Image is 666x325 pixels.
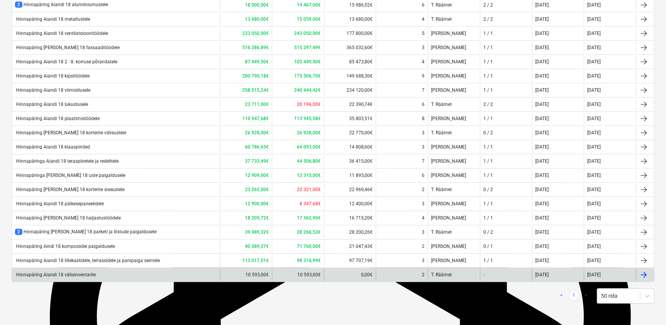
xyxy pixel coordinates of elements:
div: Hinnapäring Aiandi 18 plaatimistöödele [15,116,100,121]
div: 2 / 2 [483,102,493,107]
div: [PERSON_NAME] [428,155,480,167]
div: 3 [422,144,425,150]
div: 14 808,60€ [324,141,376,153]
div: 1 / 1 [483,258,493,263]
span: 2 [15,2,22,8]
b: 60 786,65€ [245,144,269,150]
div: [PERSON_NAME] [428,70,480,82]
div: [DATE] [587,2,601,8]
div: [DATE] [587,272,601,277]
b: 200 790,18€ [242,73,269,79]
div: [DATE] [587,229,601,235]
div: Hinnapäring Aindi 18 komposiidei paigaldusele [15,244,115,249]
div: 177 800,00€ [324,27,376,40]
b: 44 506,80€ [297,158,321,164]
div: Hinnapäringa [PERSON_NAME] 18 uste paigaldusele [15,173,125,178]
div: 1 / 1 [483,215,493,221]
b: 26 928,00€ [245,130,269,135]
div: Hinnapäring [PERSON_NAME] 18 korterite siseustele [15,187,125,192]
div: [DATE] [587,244,601,249]
div: [DATE] [587,187,601,192]
div: 3 [422,258,425,263]
div: 1 / 1 [483,201,493,206]
div: [DATE] [535,272,549,277]
b: 22 321,00€ [297,187,321,192]
div: [DATE] [535,45,549,50]
div: 2 [422,187,425,192]
div: [DATE] [587,45,601,50]
div: Hinnapäring [PERSON_NAME] 18 haljastustöödele [15,215,121,221]
b: 18 205,72€ [245,215,269,221]
div: 22 390,74€ [324,98,376,111]
div: Hinnapäring Aiandi 18 metallustele [15,16,90,22]
div: [PERSON_NAME] [428,56,480,68]
div: [PERSON_NAME] [428,254,480,267]
div: 0 / 1 [483,244,493,249]
div: 0 / 2 [483,130,493,135]
div: 149 688,30€ [324,70,376,82]
b: 240 444,42€ [294,87,321,93]
div: [PERSON_NAME] [428,169,480,181]
div: 3 [422,229,425,235]
b: 23 265,00€ [245,187,269,192]
div: [DATE] [535,258,549,263]
b: 71 760,00€ [297,244,321,249]
b: 110 947,68€ [242,116,269,121]
div: 1 / 1 [483,87,493,93]
div: T. Räämet [428,226,480,238]
div: 365 032,60€ [324,41,376,54]
b: 516 286,89€ [242,45,269,50]
div: 1 / 1 [483,173,493,178]
div: Hinnapäring Aiandi 18 2 - 8. korruse põrandatele [15,59,117,64]
b: 258 515,24€ [242,87,269,93]
div: [PERSON_NAME] [428,27,480,40]
div: 16 715,20€ [324,212,376,224]
div: [PERSON_NAME] [428,112,480,125]
div: 1 / 1 [483,31,493,36]
div: [DATE] [587,73,601,79]
div: 85 473,80€ [324,56,376,68]
div: [DATE] [535,59,549,64]
div: 10 593,00€ [220,269,272,281]
div: [DATE] [535,116,549,121]
div: [DATE] [587,102,601,107]
b: 87 449,50€ [245,59,269,64]
div: [DATE] [587,16,601,22]
div: [DATE] [587,87,601,93]
div: Hinnapäring Aiandi 18 välisinventarile [15,272,96,277]
div: [DATE] [587,31,601,36]
div: 4 [422,215,425,221]
div: T. Räämet [428,13,480,25]
div: [DATE] [587,59,601,64]
div: 0 / 2 [483,187,493,192]
div: 2 / 2 [483,2,493,8]
div: 9 [422,73,425,79]
div: 35 803,51€ [324,112,376,125]
div: [DATE] [587,258,601,263]
div: Hinnapäring [PERSON_NAME] 18 fassaaditöödele [15,45,120,50]
div: Chat Widget [628,288,666,325]
div: Hinnapäring [PERSON_NAME] 18 parketi ja liistude paigaldusele [15,229,157,235]
div: 13 680,00€ [324,13,376,25]
b: 20 196,00€ [297,102,321,107]
div: T. Räämet [428,98,480,111]
div: 5 [422,31,425,36]
div: - [483,272,485,277]
div: 0 / 2 [483,229,493,235]
div: Hinnapäring Aiandi 18 klaaspiirded [15,144,90,150]
div: 3 [422,130,425,135]
div: [DATE] [535,102,549,107]
div: [PERSON_NAME] [428,41,480,54]
b: 37 733,49€ [245,158,269,164]
div: 6 [422,102,425,107]
b: 19 467,00€ [297,2,321,8]
div: [DATE] [587,130,601,135]
div: [DATE] [587,215,601,221]
div: [DATE] [535,187,549,192]
div: 6 [422,2,425,8]
a: Page 1 is your current page [569,291,578,300]
b: 40 089,27€ [245,244,269,249]
div: Hinnapäring Aiandi 18 alumiiniumustele [15,2,108,8]
div: [DATE] [587,144,601,150]
div: Hinnapäring Aiandi 18 lukustusele [15,102,88,107]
